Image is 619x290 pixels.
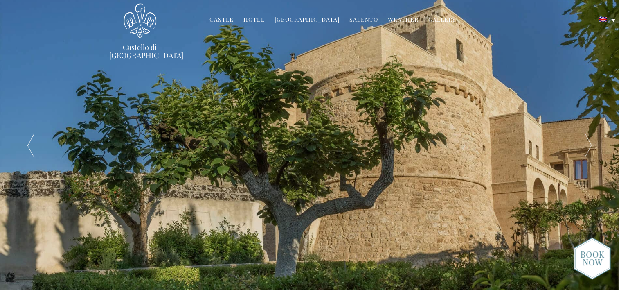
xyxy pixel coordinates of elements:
img: new-booknow.png [574,237,611,280]
a: [GEOGRAPHIC_DATA] [275,16,340,25]
a: Salento [349,16,378,25]
a: Weather [388,16,419,25]
img: English [599,17,607,22]
a: Castello di [GEOGRAPHIC_DATA] [109,43,171,59]
img: Castello di Ugento [124,3,156,38]
a: Castle [209,16,234,25]
a: Hotel [243,16,265,25]
a: Gallery [428,16,456,25]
